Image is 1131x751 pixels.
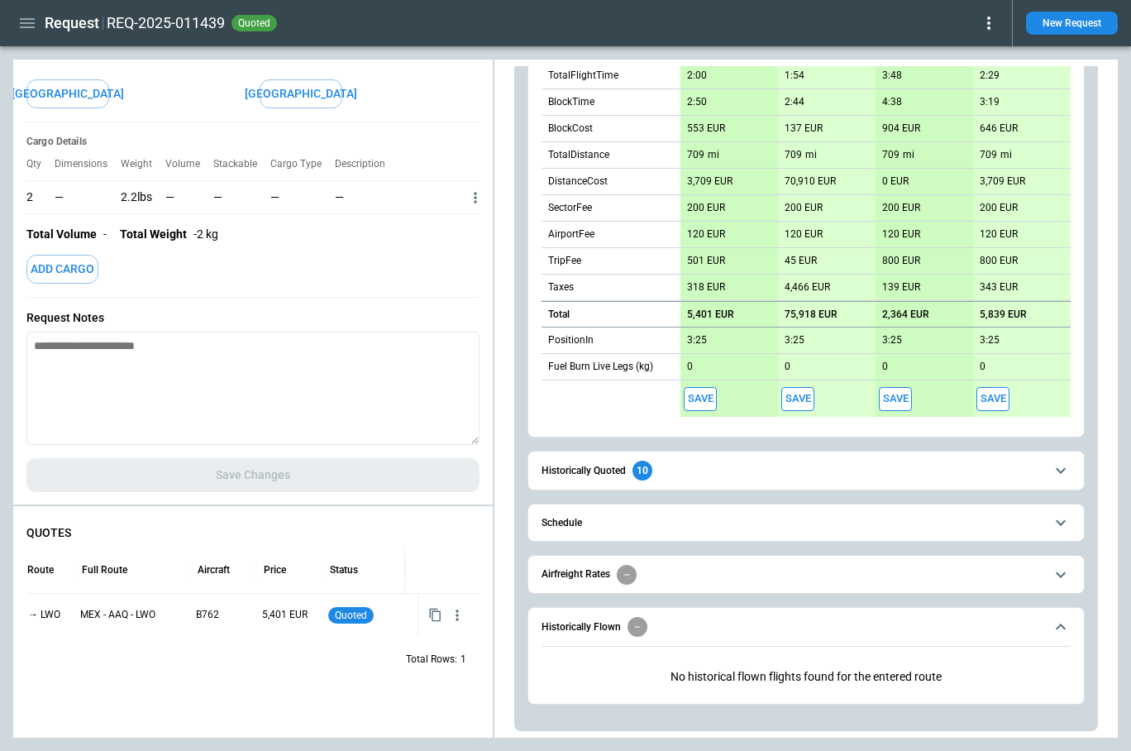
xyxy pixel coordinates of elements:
[548,227,594,242] p: AirportFee
[684,387,717,411] button: Save
[684,387,717,411] span: Save this aircraft quote and copy details to clipboard
[264,564,286,576] div: Price
[213,158,270,170] p: Stackable
[26,311,480,325] p: Request Notes
[26,136,480,148] h6: Cargo Details
[548,95,594,109] p: BlockTime
[785,281,830,294] p: 4,466 EUR
[542,569,610,580] h6: Airfreight Rates
[548,69,618,83] p: TotalFlightTime
[7,564,54,576] div: Live Route
[548,309,570,320] h6: Total
[542,608,1071,646] button: Historically Flown
[270,190,322,204] p: —
[980,175,1025,188] p: 3,709 EUR
[198,564,230,576] div: Aircraft
[165,190,174,204] p: —
[260,79,342,108] button: [GEOGRAPHIC_DATA]
[542,505,1071,542] button: Schedule
[781,387,814,411] button: Save
[882,96,902,108] p: 4:38
[328,594,374,636] div: Quoted
[687,255,725,267] p: 501 EUR
[882,281,920,294] p: 139 EUR
[165,158,213,170] p: Volume
[406,653,457,667] p: Total Rows:
[55,180,121,213] div: No dimensions
[879,387,912,411] span: Save this aircraft quote and copy details to clipboard
[26,526,480,540] p: QUOTES
[687,69,707,82] p: 2:00
[55,190,107,204] p: —
[980,202,1018,214] p: 200 EUR
[687,96,707,108] p: 2:50
[632,461,652,481] div: 10
[708,148,719,162] p: mi
[26,79,109,108] button: [GEOGRAPHIC_DATA]
[687,202,725,214] p: 200 EUR
[542,466,626,476] h6: Historically Quoted
[687,281,725,294] p: 318 EUR
[1000,148,1012,162] p: mi
[542,622,621,633] h6: Historically Flown
[121,158,165,170] p: Weight
[785,361,790,373] p: 0
[45,13,99,33] h1: Request
[882,309,929,321] p: 2,364 EUR
[461,653,466,667] p: 1
[103,227,107,242] p: -
[785,228,823,241] p: 120 EUR
[687,228,725,241] p: 120 EUR
[882,361,888,373] p: 0
[785,69,804,82] p: 1:54
[879,387,912,411] button: Save
[548,175,608,189] p: DistanceCost
[785,309,838,321] p: 75,918 EUR
[980,309,1027,321] p: 5,839 EUR
[687,361,693,373] p: 0
[467,189,484,206] button: more
[785,96,804,108] p: 2:44
[785,175,836,188] p: 70,910 EUR
[548,333,594,347] p: PositionIn
[903,148,914,162] p: mi
[235,17,274,29] span: quoted
[687,334,707,347] p: 3:25
[882,122,920,135] p: 904 EUR
[785,334,804,347] p: 3:25
[1026,12,1118,35] button: New Request
[882,69,902,82] p: 3:48
[107,13,225,33] h2: REQ-2025-011439
[781,387,814,411] span: Save this aircraft quote and copy details to clipboard
[26,190,33,204] p: 2
[980,122,1018,135] p: 646 EUR
[542,518,582,529] h6: Schedule
[980,361,985,373] p: 0
[335,158,398,170] p: Description
[785,202,823,214] p: 200 EUR
[980,334,1000,347] p: 3:25
[980,255,1018,267] p: 800 EUR
[6,594,60,636] p: AAQ → LWO
[548,201,592,215] p: SectorFee
[882,255,920,267] p: 800 EUR
[785,255,817,267] p: 45 EUR
[976,387,1009,411] span: Save this aircraft quote and copy details to clipboard
[980,69,1000,82] p: 2:29
[542,556,1071,593] button: Airfreight Rates
[335,180,467,213] div: No description
[976,387,1009,411] button: Save
[548,122,593,136] p: BlockCost
[882,149,900,161] p: 709
[548,280,574,294] p: Taxes
[26,158,55,170] p: Qty
[213,190,222,204] p: —
[332,610,370,621] span: quoted
[335,190,454,204] p: —
[785,122,823,135] p: 137 EUR
[882,175,909,188] p: 0 EUR
[262,594,308,636] p: 5,401 EUR
[270,158,335,170] p: Cargo Type
[805,148,817,162] p: mi
[882,228,920,241] p: 120 EUR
